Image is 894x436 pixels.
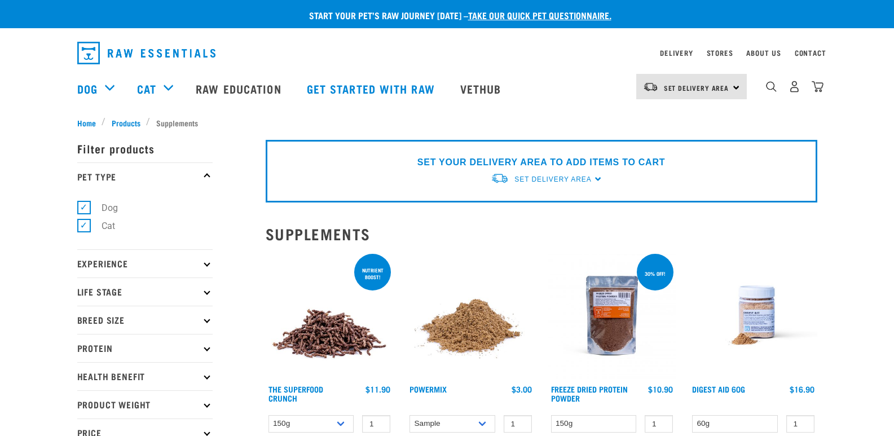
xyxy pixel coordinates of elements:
div: 30% off! [640,265,671,282]
p: Health Benefit [77,362,213,390]
div: $10.90 [648,385,673,394]
img: Raw Essentials Digest Aid Pet Supplement [689,252,817,380]
div: $16.90 [790,385,814,394]
input: 1 [645,415,673,433]
p: SET YOUR DELIVERY AREA TO ADD ITEMS TO CART [417,156,665,169]
p: Life Stage [77,278,213,306]
div: $11.90 [365,385,390,394]
span: Set Delivery Area [514,175,591,183]
div: nutrient boost! [354,262,391,285]
input: 1 [362,415,390,433]
p: Breed Size [77,306,213,334]
a: Raw Education [184,66,295,111]
a: Digest Aid 60g [692,387,745,391]
label: Dog [83,201,122,215]
h2: Supplements [266,225,817,243]
img: van-moving.png [491,173,509,184]
nav: breadcrumbs [77,117,817,129]
a: Stores [707,51,733,55]
p: Protein [77,334,213,362]
a: About Us [746,51,781,55]
img: home-icon@2x.png [812,81,823,93]
a: Powermix [409,387,447,391]
a: Freeze Dried Protein Powder [551,387,628,400]
span: Set Delivery Area [664,86,729,90]
a: Delivery [660,51,693,55]
img: home-icon-1@2x.png [766,81,777,92]
p: Pet Type [77,162,213,191]
a: Contact [795,51,826,55]
div: $3.00 [512,385,532,394]
span: Products [112,117,140,129]
img: user.png [789,81,800,93]
label: Cat [83,219,120,233]
img: Pile Of PowerMix For Pets [407,252,535,380]
a: Cat [137,80,156,97]
a: The Superfood Crunch [268,387,323,400]
a: Get started with Raw [296,66,449,111]
img: FD Protein Powder [548,252,676,380]
input: 1 [504,415,532,433]
a: Dog [77,80,98,97]
input: 1 [786,415,814,433]
img: Raw Essentials Logo [77,42,215,64]
img: 1311 Superfood Crunch 01 [266,252,394,380]
nav: dropdown navigation [68,37,826,69]
p: Experience [77,249,213,278]
a: Products [105,117,146,129]
p: Filter products [77,134,213,162]
a: take our quick pet questionnaire. [468,12,611,17]
img: van-moving.png [643,82,658,92]
span: Home [77,117,96,129]
a: Home [77,117,102,129]
p: Product Weight [77,390,213,419]
a: Vethub [449,66,516,111]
